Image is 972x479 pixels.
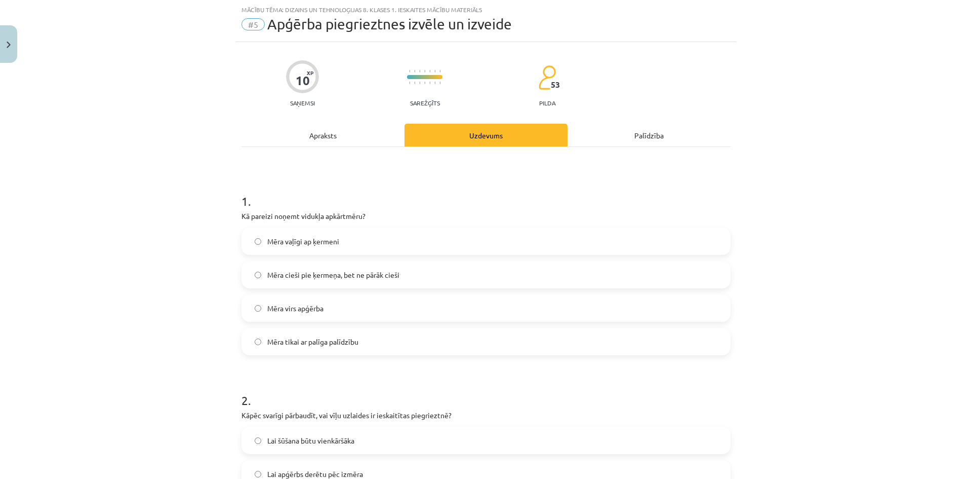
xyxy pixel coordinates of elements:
span: Mēra cieši pie ķermeņa, bet ne pārāk cieši [267,270,399,280]
input: Mēra vaļīgi ap ķermeni [255,238,261,245]
input: Mēra cieši pie ķermeņa, bet ne pārāk cieši [255,272,261,278]
input: Mēra virs apģērba [255,305,261,312]
img: icon-short-line-57e1e144782c952c97e751825c79c345078a6d821885a25fce030b3d8c18986b.svg [429,82,430,84]
img: icon-short-line-57e1e144782c952c97e751825c79c345078a6d821885a25fce030b3d8c18986b.svg [419,70,420,72]
span: XP [307,70,313,76]
div: Uzdevums [404,124,568,146]
img: icon-short-line-57e1e144782c952c97e751825c79c345078a6d821885a25fce030b3d8c18986b.svg [434,82,435,84]
span: Mēra virs apģērba [267,303,323,314]
img: icon-short-line-57e1e144782c952c97e751825c79c345078a6d821885a25fce030b3d8c18986b.svg [419,82,420,84]
img: icon-short-line-57e1e144782c952c97e751825c79c345078a6d821885a25fce030b3d8c18986b.svg [434,70,435,72]
img: icon-short-line-57e1e144782c952c97e751825c79c345078a6d821885a25fce030b3d8c18986b.svg [414,82,415,84]
div: 10 [296,73,310,88]
span: #5 [241,18,265,30]
img: icon-short-line-57e1e144782c952c97e751825c79c345078a6d821885a25fce030b3d8c18986b.svg [429,70,430,72]
span: Mēra vaļīgi ap ķermeni [267,236,339,247]
p: Kā pareizi noņemt vidukļa apkārtmēru? [241,211,731,222]
img: icon-short-line-57e1e144782c952c97e751825c79c345078a6d821885a25fce030b3d8c18986b.svg [424,70,425,72]
img: icon-short-line-57e1e144782c952c97e751825c79c345078a6d821885a25fce030b3d8c18986b.svg [409,70,410,72]
div: Mācību tēma: Dizains un tehnoloģijas 8. klases 1. ieskaites mācību materiāls [241,6,731,13]
div: Apraksts [241,124,404,146]
input: Mēra tikai ar palīga palīdzību [255,339,261,345]
img: icon-short-line-57e1e144782c952c97e751825c79c345078a6d821885a25fce030b3d8c18986b.svg [439,82,440,84]
h1: 2 . [241,376,731,407]
img: icon-short-line-57e1e144782c952c97e751825c79c345078a6d821885a25fce030b3d8c18986b.svg [414,70,415,72]
input: Lai šūšana būtu vienkāršāka [255,437,261,444]
span: Lai šūšana būtu vienkāršāka [267,435,354,446]
img: icon-short-line-57e1e144782c952c97e751825c79c345078a6d821885a25fce030b3d8c18986b.svg [409,82,410,84]
div: Palīdzība [568,124,731,146]
span: 53 [551,80,560,89]
img: icon-short-line-57e1e144782c952c97e751825c79c345078a6d821885a25fce030b3d8c18986b.svg [424,82,425,84]
img: icon-close-lesson-0947bae3869378f0d4975bcd49f059093ad1ed9edebbc8119c70593378902aed.svg [7,42,11,48]
img: students-c634bb4e5e11cddfef0936a35e636f08e4e9abd3cc4e673bd6f9a4125e45ecb1.svg [538,65,556,90]
span: Apģērba piegrieztnes izvēle un izveide [267,16,512,32]
span: Mēra tikai ar palīga palīdzību [267,337,358,347]
p: pilda [539,99,555,106]
p: Sarežģīts [410,99,440,106]
p: Saņemsi [286,99,319,106]
input: Lai apģērbs derētu pēc izmēra [255,471,261,477]
p: Kāpēc svarīgi pārbaudīt, vai vīļu uzlaides ir ieskaitītas piegrieztnē? [241,410,731,421]
h1: 1 . [241,176,731,208]
img: icon-short-line-57e1e144782c952c97e751825c79c345078a6d821885a25fce030b3d8c18986b.svg [439,70,440,72]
